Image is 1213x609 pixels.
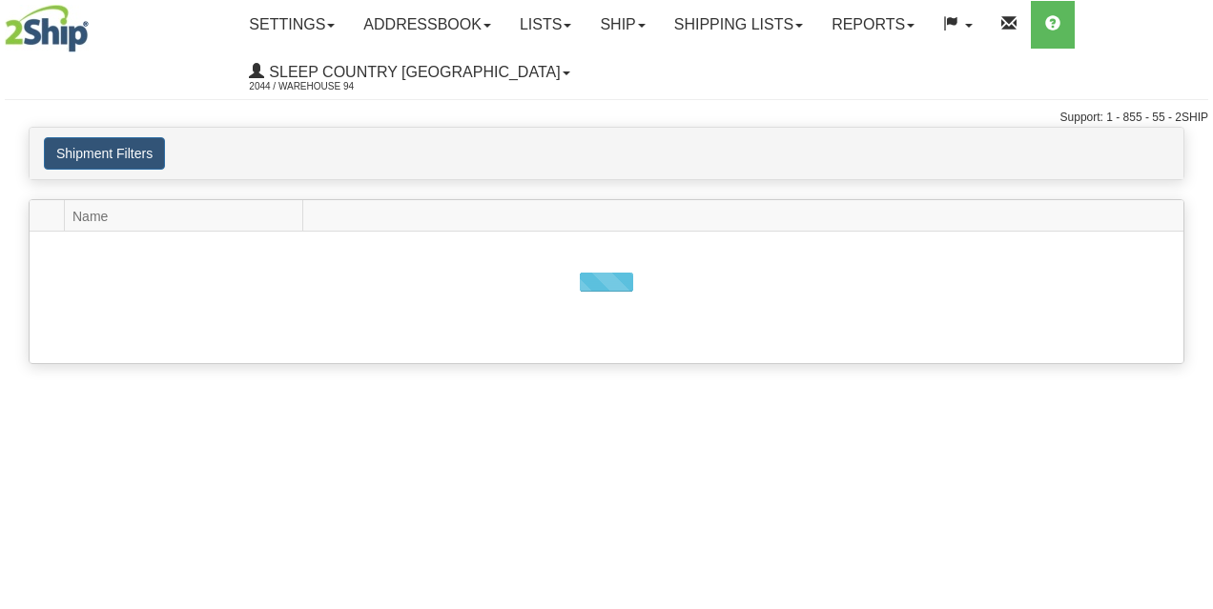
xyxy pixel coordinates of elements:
img: logo2044.jpg [5,5,89,52]
a: Ship [586,1,659,49]
a: Lists [505,1,586,49]
a: Addressbook [349,1,505,49]
a: Shipping lists [660,1,817,49]
button: Shipment Filters [44,137,165,170]
div: Support: 1 - 855 - 55 - 2SHIP [5,110,1208,126]
span: 2044 / Warehouse 94 [249,77,392,96]
span: Sleep Country [GEOGRAPHIC_DATA] [264,64,560,80]
a: Settings [235,1,349,49]
a: Sleep Country [GEOGRAPHIC_DATA] 2044 / Warehouse 94 [235,49,584,96]
a: Reports [817,1,929,49]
